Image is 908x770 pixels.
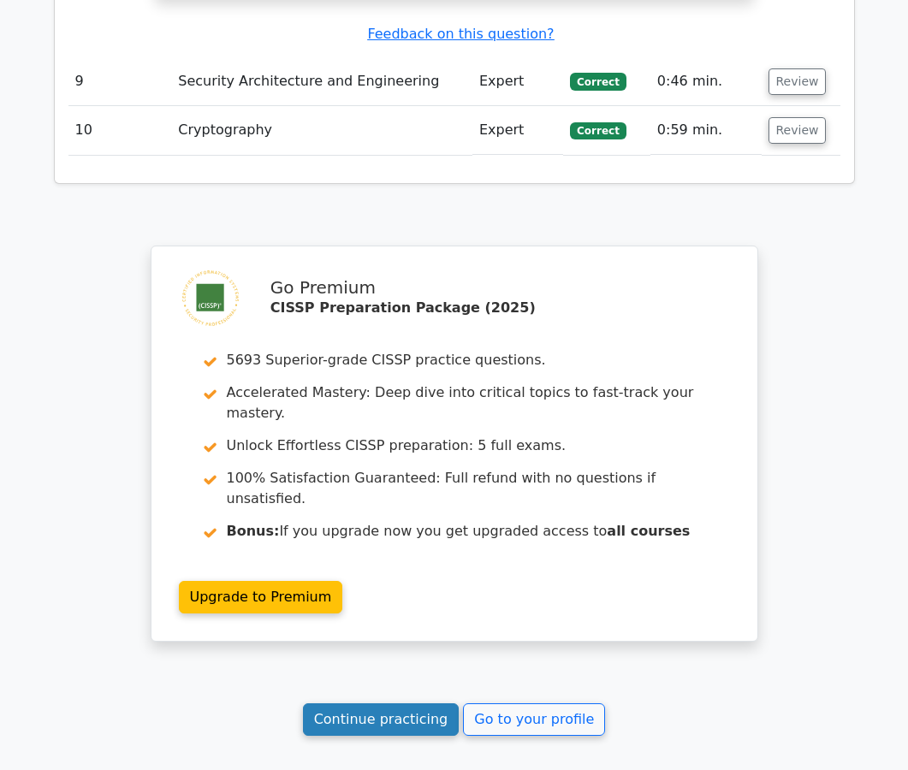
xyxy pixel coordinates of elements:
button: Review [769,68,827,95]
td: Expert [472,57,563,106]
td: 9 [68,57,172,106]
span: Correct [570,73,626,90]
td: 0:46 min. [650,57,762,106]
a: Upgrade to Premium [179,581,343,613]
span: Correct [570,122,626,139]
a: Go to your profile [463,703,605,736]
td: 10 [68,106,172,155]
td: Expert [472,106,563,155]
a: Feedback on this question? [367,26,554,42]
td: Cryptography [171,106,472,155]
button: Review [769,117,827,144]
a: Continue practicing [303,703,460,736]
td: 0:59 min. [650,106,762,155]
td: Security Architecture and Engineering [171,57,472,106]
